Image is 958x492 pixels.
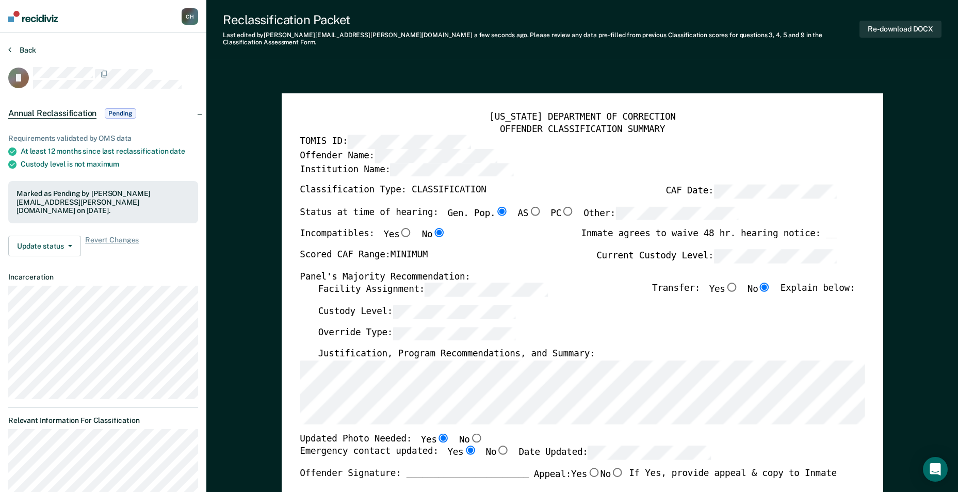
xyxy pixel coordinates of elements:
input: No [496,446,510,455]
label: Scored CAF Range: MINIMUM [300,249,428,263]
input: Facility Assignment: [425,283,547,297]
label: Facility Assignment: [318,283,547,297]
div: [US_STATE] DEPARTMENT OF CORRECTION [300,111,865,123]
input: Yes [725,283,738,292]
div: Status at time of hearing: [300,206,738,228]
input: AS [528,206,542,216]
span: Revert Changes [85,236,139,256]
div: Updated Photo Needed: [300,433,483,446]
div: Transfer: Explain below: [652,283,855,304]
div: Requirements validated by OMS data [8,134,198,143]
label: Yes [571,468,600,481]
label: Appeal: [533,468,624,489]
label: PC [550,206,574,220]
div: At least 12 months since last reclassification [21,147,198,156]
div: Open Intercom Messenger [923,457,948,482]
label: Date Updated: [518,446,711,460]
label: Current Custody Level: [596,249,837,263]
input: No [432,228,446,237]
button: CH [182,8,198,25]
dt: Incarceration [8,273,198,282]
label: Institution Name: [300,162,513,176]
label: No [421,228,445,241]
label: No [748,283,771,297]
div: Emergency contact updated: [300,446,711,468]
label: Yes [383,228,412,241]
input: Yes [436,433,450,442]
button: Back [8,45,36,55]
label: Offender Name: [300,149,497,162]
label: Other: [583,206,738,220]
input: Date Updated: [588,446,710,460]
label: TOMIS ID: [300,135,470,149]
span: Annual Reclassification [8,108,96,119]
input: Institution Name: [391,162,513,176]
span: a few seconds ago [474,31,527,39]
label: Justification, Program Recommendations, and Summary: [318,348,595,360]
input: Custody Level: [393,305,515,319]
label: AS [517,206,541,220]
input: Offender Name: [375,149,497,162]
label: Gen. Pop. [447,206,508,220]
div: Last edited by [PERSON_NAME][EMAIL_ADDRESS][PERSON_NAME][DOMAIN_NAME] . Please review any data pr... [223,31,859,46]
input: No [758,283,771,292]
input: Other: [615,206,738,220]
label: Yes [709,283,738,297]
input: Current Custody Level: [713,249,836,263]
input: TOMIS ID: [348,135,470,149]
label: Yes [447,446,476,460]
input: PC [561,206,575,216]
label: Override Type: [318,326,515,340]
button: Re-download DOCX [859,21,941,38]
label: Custody Level: [318,305,515,319]
input: No [611,468,624,477]
div: Custody level is not [21,160,198,169]
span: Pending [105,108,136,119]
label: No [459,433,483,446]
label: Yes [420,433,449,446]
div: Incompatibles: [300,228,446,249]
input: Gen. Pop. [495,206,509,216]
label: Classification Type: CLASSIFICATION [300,185,486,199]
dt: Relevant Information For Classification [8,416,198,425]
div: Reclassification Packet [223,12,859,27]
label: CAF Date: [665,185,836,199]
div: OFFENDER CLASSIFICATION SUMMARY [300,123,865,135]
button: Update status [8,236,81,256]
div: Panel's Majority Recommendation: [300,271,837,283]
div: C H [182,8,198,25]
input: Yes [463,446,477,455]
input: Yes [587,468,600,477]
input: Yes [399,228,413,237]
span: maximum [87,160,119,168]
img: Recidiviz [8,11,58,22]
label: No [485,446,509,460]
input: No [469,433,483,442]
label: No [600,468,624,481]
input: CAF Date: [713,185,836,199]
div: Inmate agrees to waive 48 hr. hearing notice: __ [581,228,836,249]
div: Marked as Pending by [PERSON_NAME][EMAIL_ADDRESS][PERSON_NAME][DOMAIN_NAME] on [DATE]. [17,189,190,215]
span: date [170,147,185,155]
input: Override Type: [393,326,515,340]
